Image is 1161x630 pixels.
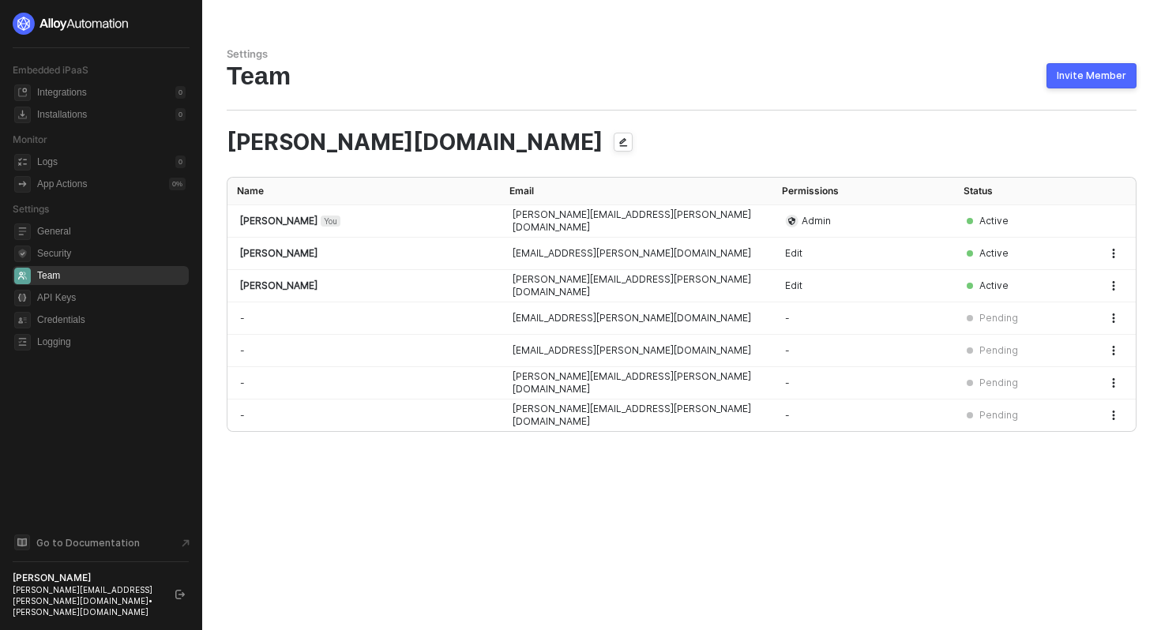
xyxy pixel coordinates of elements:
span: icon-logs [14,154,31,171]
span: api-key [14,290,31,306]
div: Integrations [37,86,87,99]
span: Credentials [37,310,186,329]
div: Pending [979,377,1018,389]
div: Installations [37,108,87,122]
div: - [240,409,487,422]
div: Pending [979,344,1018,357]
span: team [14,268,31,284]
div: [PERSON_NAME] [240,215,487,227]
span: integrations [14,84,31,101]
div: Team [227,61,1137,91]
span: Admin [802,215,831,227]
td: [EMAIL_ADDRESS][PERSON_NAME][DOMAIN_NAME] [500,335,772,367]
div: 0 % [169,178,186,190]
a: Knowledge Base [13,533,190,552]
td: [PERSON_NAME][EMAIL_ADDRESS][PERSON_NAME][DOMAIN_NAME] [500,399,772,431]
div: 0 [175,108,186,121]
div: [PERSON_NAME][EMAIL_ADDRESS][PERSON_NAME][DOMAIN_NAME] • [PERSON_NAME][DOMAIN_NAME] [13,584,161,617]
span: document-arrow [178,535,193,551]
a: logo [13,13,189,35]
div: 0 [175,86,186,99]
span: General [37,222,186,241]
span: general [14,223,31,240]
th: Status [954,178,1091,205]
div: Edit [785,247,941,260]
div: Invite Member [1057,69,1126,82]
span: You [321,216,340,227]
span: installations [14,107,31,123]
th: Email [500,178,772,205]
div: Active [979,247,1009,260]
span: icon-admin [785,215,798,227]
td: [EMAIL_ADDRESS][PERSON_NAME][DOMAIN_NAME] [500,238,772,270]
div: - [785,377,941,389]
span: Team [37,266,186,285]
button: Invite Member [1046,63,1137,88]
span: icon-edit-team [609,129,637,158]
div: Pending [979,312,1018,324]
div: - [240,312,487,324]
td: [PERSON_NAME][EMAIL_ADDRESS][PERSON_NAME][DOMAIN_NAME] [500,270,772,302]
td: [PERSON_NAME][EMAIL_ADDRESS][PERSON_NAME][DOMAIN_NAME] [500,367,772,399]
span: Logging [37,332,186,351]
div: - [785,344,941,357]
div: - [785,409,941,422]
span: Go to Documentation [36,536,140,549]
div: Edit [785,279,941,292]
div: [PERSON_NAME] [240,247,487,260]
span: logging [14,334,31,351]
div: - [240,344,487,357]
span: security [14,246,31,262]
div: Active [979,279,1009,292]
span: documentation [14,534,30,550]
span: credentials [14,312,31,328]
div: - [240,377,487,389]
span: Security [37,244,186,263]
span: Embedded iPaaS [13,64,88,76]
div: Settings [227,47,1137,61]
img: logo [13,13,130,35]
div: Pending [979,409,1018,422]
div: Active [979,215,1009,227]
span: API Keys [37,288,186,307]
span: icon-app-actions [14,176,31,193]
div: [PERSON_NAME] [13,572,161,584]
div: Logs [37,156,58,169]
th: Permissions [772,178,954,205]
span: Monitor [13,133,47,145]
td: [EMAIL_ADDRESS][PERSON_NAME][DOMAIN_NAME] [500,302,772,335]
div: - [785,312,941,324]
span: [PERSON_NAME][DOMAIN_NAME] [227,131,603,154]
div: App Actions [37,178,87,191]
span: Settings [13,203,49,215]
th: Name [227,178,500,205]
span: logout [175,590,185,599]
div: 0 [175,156,186,168]
td: [PERSON_NAME][EMAIL_ADDRESS][PERSON_NAME][DOMAIN_NAME] [500,205,772,238]
div: [PERSON_NAME] [240,279,487,292]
